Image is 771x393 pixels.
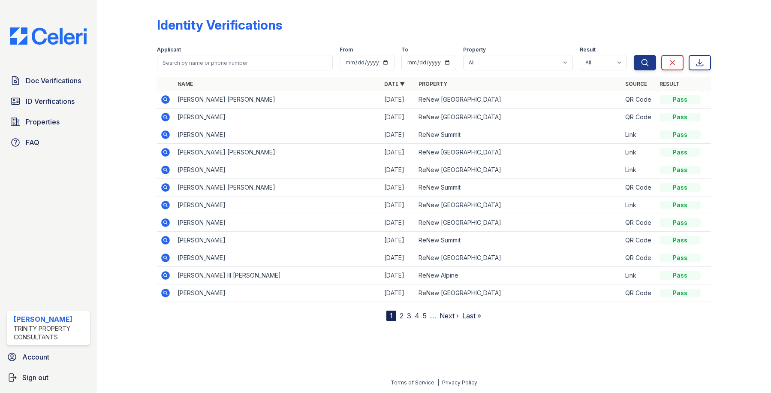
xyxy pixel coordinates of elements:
div: Pass [660,95,701,104]
div: Pass [660,254,701,262]
label: Property [463,46,486,53]
a: Account [3,348,93,366]
div: Pass [660,218,701,227]
td: [PERSON_NAME] [174,249,381,267]
span: Account [22,352,49,362]
a: Source [625,81,647,87]
td: ReNew [GEOGRAPHIC_DATA] [415,144,622,161]
a: Property [419,81,447,87]
a: 5 [423,311,427,320]
td: ReNew [GEOGRAPHIC_DATA] [415,214,622,232]
a: 4 [415,311,419,320]
a: Last » [462,311,481,320]
td: ReNew Summit [415,232,622,249]
a: Properties [7,113,90,130]
label: From [340,46,353,53]
a: Doc Verifications [7,72,90,89]
img: CE_Logo_Blue-a8612792a0a2168367f1c8372b55b34899dd931a85d93a1a3d3e32e68fde9ad4.png [3,27,93,45]
div: [PERSON_NAME] [14,314,87,324]
input: Search by name or phone number [157,55,333,70]
div: Trinity Property Consultants [14,324,87,342]
td: ReNew [GEOGRAPHIC_DATA] [415,284,622,302]
span: ID Verifications [26,96,75,106]
div: Pass [660,271,701,280]
td: ReNew Summit [415,179,622,196]
td: [PERSON_NAME] [PERSON_NAME] [174,179,381,196]
a: ID Verifications [7,93,90,110]
span: Doc Verifications [26,76,81,86]
td: QR Code [622,232,656,249]
div: 1 [386,311,396,321]
div: Pass [660,113,701,121]
div: Pass [660,201,701,209]
td: [PERSON_NAME] [174,232,381,249]
td: [DATE] [381,126,415,144]
td: ReNew [GEOGRAPHIC_DATA] [415,249,622,267]
td: ReNew [GEOGRAPHIC_DATA] [415,196,622,214]
td: [PERSON_NAME] [PERSON_NAME] [174,91,381,109]
div: | [437,379,439,386]
td: ReNew [GEOGRAPHIC_DATA] [415,91,622,109]
td: Link [622,161,656,179]
td: [PERSON_NAME] [174,161,381,179]
td: [DATE] [381,161,415,179]
td: [DATE] [381,196,415,214]
td: QR Code [622,214,656,232]
td: QR Code [622,249,656,267]
a: 2 [400,311,404,320]
td: QR Code [622,179,656,196]
span: Sign out [22,372,48,383]
label: To [401,46,408,53]
td: [PERSON_NAME] [PERSON_NAME] [174,144,381,161]
span: Properties [26,117,60,127]
td: ReNew Alpine [415,267,622,284]
a: Sign out [3,369,93,386]
a: Result [660,81,680,87]
td: ReNew [GEOGRAPHIC_DATA] [415,161,622,179]
div: Pass [660,166,701,174]
a: Next › [440,311,459,320]
td: QR Code [622,109,656,126]
td: Link [622,267,656,284]
td: [DATE] [381,109,415,126]
td: [DATE] [381,214,415,232]
a: 3 [407,311,411,320]
td: ReNew [GEOGRAPHIC_DATA] [415,109,622,126]
td: [DATE] [381,232,415,249]
td: [DATE] [381,144,415,161]
td: [PERSON_NAME] [174,126,381,144]
a: FAQ [7,134,90,151]
td: [PERSON_NAME] [174,196,381,214]
a: Privacy Policy [442,379,477,386]
div: Pass [660,148,701,157]
span: FAQ [26,137,39,148]
td: ReNew Summit [415,126,622,144]
div: Pass [660,130,701,139]
td: Link [622,144,656,161]
span: … [430,311,436,321]
td: Link [622,196,656,214]
td: QR Code [622,91,656,109]
div: Identity Verifications [157,17,282,33]
td: Link [622,126,656,144]
td: [DATE] [381,91,415,109]
td: [PERSON_NAME] [174,284,381,302]
td: [DATE] [381,284,415,302]
td: [DATE] [381,179,415,196]
td: [DATE] [381,267,415,284]
td: [PERSON_NAME] [174,214,381,232]
td: [DATE] [381,249,415,267]
div: Pass [660,289,701,297]
td: QR Code [622,284,656,302]
td: [PERSON_NAME] III [PERSON_NAME] [174,267,381,284]
a: Terms of Service [391,379,434,386]
td: [PERSON_NAME] [174,109,381,126]
div: Pass [660,236,701,245]
a: Name [178,81,193,87]
a: Date ▼ [384,81,405,87]
div: Pass [660,183,701,192]
label: Applicant [157,46,181,53]
label: Result [580,46,596,53]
